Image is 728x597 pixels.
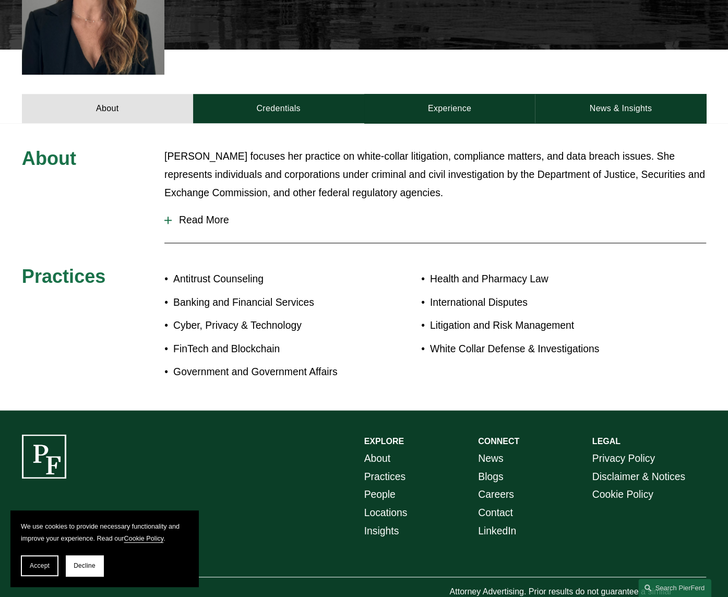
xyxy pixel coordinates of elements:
[124,535,163,542] a: Cookie Policy
[535,94,706,123] a: News & Insights
[173,293,364,312] p: Banking and Financial Services
[22,94,193,123] a: About
[430,293,649,312] p: International Disputes
[172,214,706,226] span: Read More
[21,521,188,545] p: We use cookies to provide necessary functionality and improve your experience. Read our .
[478,485,514,504] a: Careers
[173,340,364,358] p: FinTech and Blockchain
[478,504,513,522] a: Contact
[66,555,103,576] button: Decline
[164,147,706,201] p: [PERSON_NAME] focuses her practice on white-collar litigation, compliance matters, and data breac...
[364,485,396,504] a: People
[430,340,649,358] p: White Collar Defense & Investigations
[592,485,653,504] a: Cookie Policy
[592,437,620,446] strong: LEGAL
[193,94,364,123] a: Credentials
[364,94,535,123] a: Experience
[22,148,76,169] span: About
[478,437,519,446] strong: CONNECT
[173,270,364,288] p: Antitrust Counseling
[364,449,391,468] a: About
[21,555,58,576] button: Accept
[430,316,649,335] p: Litigation and Risk Management
[592,468,685,486] a: Disclaimer & Notices
[478,449,503,468] a: News
[430,270,649,288] p: Health and Pharmacy Law
[592,449,655,468] a: Privacy Policy
[173,316,364,335] p: Cyber, Privacy & Technology
[364,437,404,446] strong: EXPLORE
[30,562,50,569] span: Accept
[74,562,96,569] span: Decline
[364,468,405,486] a: Practices
[10,510,198,587] section: Cookie banner
[22,266,105,287] span: Practices
[638,579,711,597] a: Search this site
[364,522,399,540] a: Insights
[364,504,408,522] a: Locations
[164,206,706,234] button: Read More
[478,522,516,540] a: LinkedIn
[478,468,503,486] a: Blogs
[173,363,364,381] p: Government and Government Affairs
